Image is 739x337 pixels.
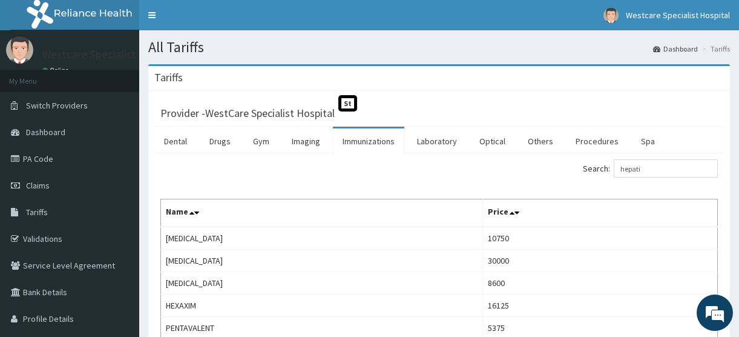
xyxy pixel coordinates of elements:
a: Immunizations [333,128,404,154]
a: Gym [243,128,279,154]
td: 16125 [482,295,717,317]
h1: All Tariffs [148,39,730,55]
a: Dental [154,128,197,154]
span: Switch Providers [26,100,88,111]
td: 30000 [482,250,717,272]
td: 8600 [482,272,717,295]
td: [MEDICAL_DATA] [161,227,483,250]
th: Name [161,199,483,227]
input: Search: [614,159,718,178]
a: Laboratory [407,128,467,154]
img: User Image [6,36,33,64]
a: Imaging [282,128,330,154]
span: Westcare Specialist Hospital [626,10,730,21]
a: Drugs [200,128,240,154]
td: HEXAXIM [161,295,483,317]
li: Tariffs [699,44,730,54]
th: Price [482,199,717,227]
img: User Image [603,8,619,23]
span: Tariffs [26,207,48,218]
td: 10750 [482,227,717,250]
p: Westcare Specialist Hospital [42,49,179,60]
a: Optical [470,128,515,154]
a: Online [42,66,71,75]
span: Dashboard [26,127,65,138]
a: Dashboard [653,44,698,54]
span: St [338,95,357,112]
td: [MEDICAL_DATA] [161,250,483,272]
a: Procedures [566,128,628,154]
span: Claims [26,180,50,191]
h3: Tariffs [154,72,183,83]
a: Others [518,128,563,154]
label: Search: [583,159,718,178]
a: Spa [631,128,665,154]
td: [MEDICAL_DATA] [161,272,483,295]
h3: Provider - WestCare Specialist Hospital [160,108,335,119]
